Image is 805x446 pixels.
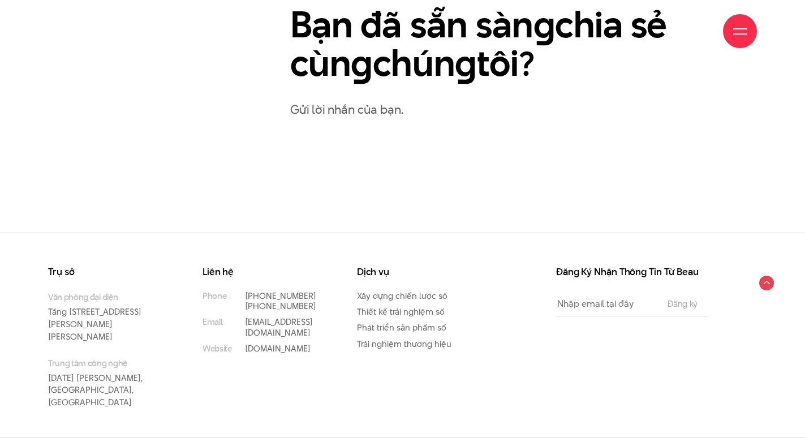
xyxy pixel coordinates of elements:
p: Tầng [STREET_ADDRESS][PERSON_NAME][PERSON_NAME] [48,291,169,342]
p: Gửi lời nhắn của bạn. [290,100,757,119]
en: g [351,37,373,88]
h3: Đăng Ký Nhận Thông Tin Từ Beau [556,267,709,277]
h3: Dịch vụ [357,267,477,277]
h3: Trụ sở [48,267,169,277]
h3: Liên hệ [203,267,323,277]
small: Phone [203,291,226,301]
a: [PHONE_NUMBER] [245,290,316,302]
a: [PHONE_NUMBER] [245,300,316,312]
a: [DOMAIN_NAME] [245,342,311,354]
small: Email [203,317,222,327]
en: g [455,37,477,88]
small: Văn phòng đại diện [48,291,169,303]
a: Xây dựng chiến lược số [357,290,447,302]
a: Thiết kế trải nghiệm số [357,306,445,318]
a: Phát triển sản phẩm số [357,321,446,333]
input: Đăng ký [664,299,701,308]
input: Nhập email tại đây [556,291,656,316]
small: Website [203,344,232,354]
p: [DATE] [PERSON_NAME], [GEOGRAPHIC_DATA], [GEOGRAPHIC_DATA] [48,357,169,409]
small: Trung tâm công nghệ [48,357,169,369]
a: Trải nghiệm thương hiệu [357,338,451,350]
a: [EMAIL_ADDRESS][DOMAIN_NAME] [245,316,313,338]
h2: Bạn đã sẵn sàn chia sẻ cùn chún tôi? [290,6,687,83]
